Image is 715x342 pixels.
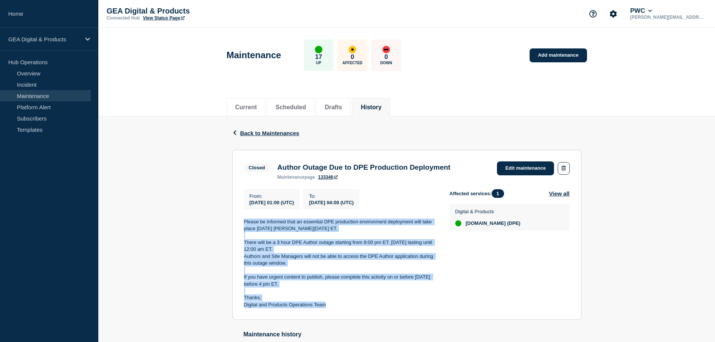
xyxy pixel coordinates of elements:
h3: Author Outage Due to DPE Production Deployment [277,163,450,172]
div: up [455,220,461,226]
div: affected [349,46,356,53]
h2: Maintenance history [244,331,581,338]
div: up [315,46,322,53]
h1: Maintenance [227,50,281,60]
span: [DATE] 01:00 (UTC) [250,200,294,205]
a: View Status Page [143,15,185,21]
span: Closed [244,163,270,172]
a: Add maintenance [530,48,587,62]
span: Affected services: [450,189,508,198]
a: Edit maintenance [497,161,554,175]
a: 133346 [318,175,338,180]
p: page [277,175,315,180]
button: PWC [629,7,653,15]
p: GEA Digital & Products [107,7,257,15]
p: There will be a 3 hour DPE Author outage starting from 9:00 pm ET, [DATE] lasting until 12:00 am ET. [244,239,438,253]
p: Digital & Products [455,209,521,214]
button: History [361,104,381,111]
button: Account settings [605,6,621,22]
p: Affected [342,61,362,65]
button: Back to Maintenances [232,130,300,136]
span: Back to Maintenances [240,130,300,136]
p: Please be informed that an essential DPE production environment deployment will take place [DATE]... [244,218,438,232]
p: Digital and Products Operations Team [244,301,438,308]
p: 0 [384,53,388,61]
button: View all [549,189,570,198]
p: From : [250,193,294,199]
button: Current [235,104,257,111]
p: 0 [351,53,354,61]
p: Up [316,61,321,65]
p: Authors and Site Managers will not be able to access the DPE Author application during this outag... [244,253,438,267]
p: Thanks, [244,294,438,301]
div: down [382,46,390,53]
button: Scheduled [275,104,306,111]
span: 1 [492,189,504,198]
p: Connected Hub [107,15,140,21]
p: Down [380,61,392,65]
button: Drafts [325,104,342,111]
span: [DATE] 04:00 (UTC) [309,200,354,205]
button: Support [585,6,601,22]
span: [DOMAIN_NAME] (DPE) [466,220,521,226]
p: [PERSON_NAME][EMAIL_ADDRESS][PERSON_NAME][DOMAIN_NAME] [629,15,707,20]
p: If you have urgent content to publish, please complete this activity on or before [DATE] before 4... [244,274,438,288]
p: 17 [315,53,322,61]
p: GEA Digital & Products [8,36,80,42]
p: To : [309,193,354,199]
span: maintenance [277,175,305,180]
